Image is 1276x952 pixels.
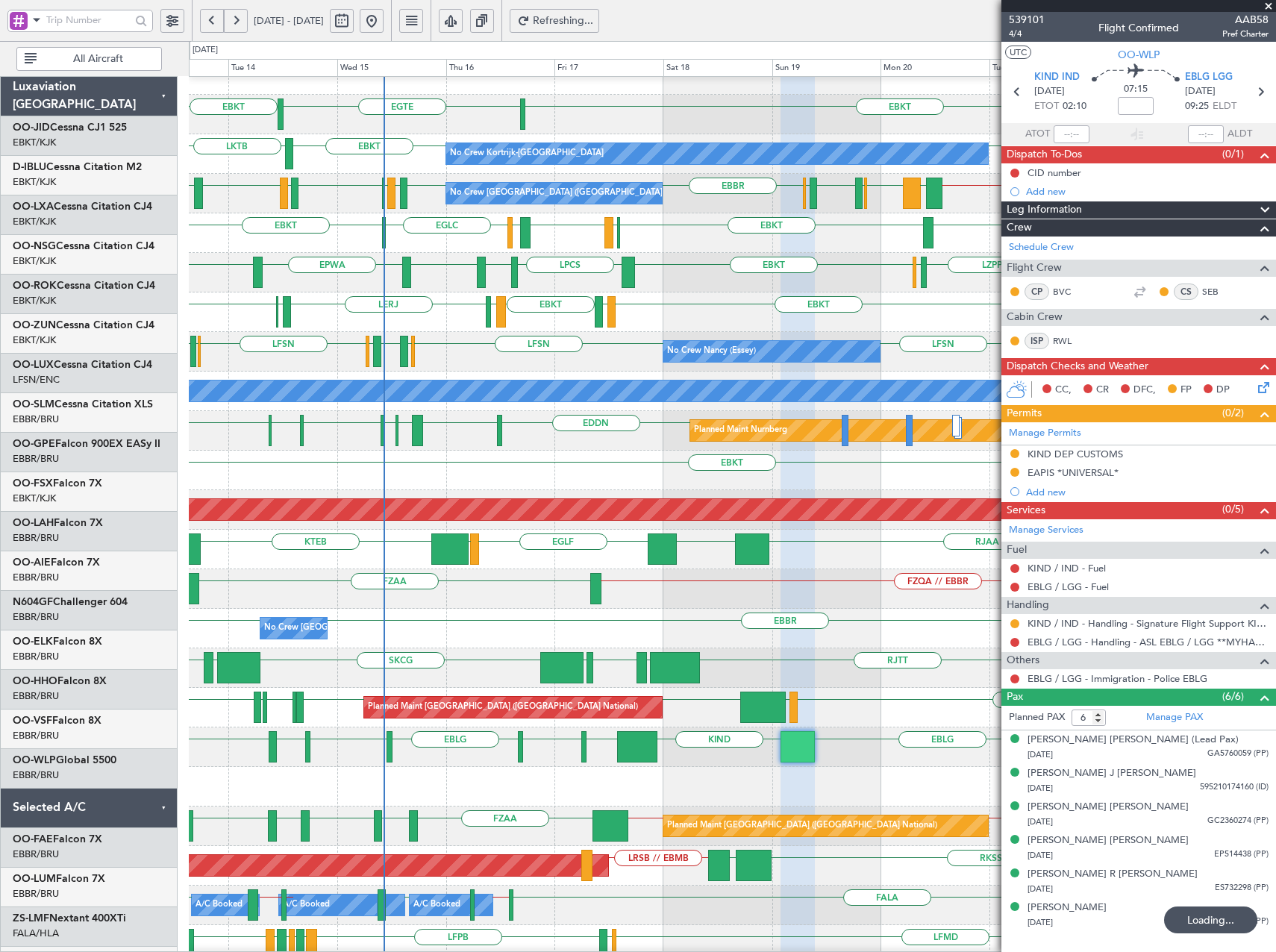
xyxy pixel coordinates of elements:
a: Schedule Crew [1009,240,1074,255]
div: Add new [1026,185,1269,198]
div: Planned Maint [GEOGRAPHIC_DATA] ([GEOGRAPHIC_DATA] National) [667,815,937,837]
div: Add new [1026,486,1269,498]
a: EBKT/KJK [13,492,56,505]
a: N604GFChallenger 604 [13,597,128,607]
span: Dispatch To-Dos [1007,146,1082,163]
span: KIND IND [1034,70,1080,85]
span: OO-LUM [13,874,56,884]
span: (0/1) [1222,146,1244,162]
span: [DATE] [1028,816,1053,827]
span: 09:25 [1185,99,1209,114]
div: A/C Booked [283,894,330,916]
span: DFC, [1133,383,1156,398]
div: Thu 16 [446,59,555,77]
a: OO-GPEFalcon 900EX EASy II [13,439,160,449]
span: Pref Charter [1222,28,1269,40]
a: D-IBLUCessna Citation M2 [13,162,142,172]
span: ELDT [1213,99,1236,114]
span: [DATE] [1028,783,1053,794]
div: Planned Maint [GEOGRAPHIC_DATA] ([GEOGRAPHIC_DATA] National) [368,696,638,718]
a: OO-LXACessna Citation CJ4 [13,201,152,212]
div: [PERSON_NAME] [PERSON_NAME] (Lead Pax) [1028,733,1239,748]
a: EBBR/BRU [13,729,59,742]
div: No Crew Kortrijk-[GEOGRAPHIC_DATA] [450,143,604,165]
a: KIND / IND - Fuel [1028,562,1106,574]
a: EBKT/KJK [13,215,56,228]
span: 07:15 [1124,82,1148,97]
div: KIND DEP CUSTOMS [1028,448,1123,460]
button: UTC [1005,46,1031,59]
div: No Crew [GEOGRAPHIC_DATA] ([GEOGRAPHIC_DATA] National) [450,182,700,204]
a: Manage PAX [1146,710,1203,725]
a: EBBR/BRU [13,848,59,861]
span: (6/6) [1222,689,1244,704]
span: ZS-LMF [13,913,49,924]
span: Fuel [1007,542,1027,559]
div: CID number [1028,166,1081,179]
span: [DATE] [1034,84,1065,99]
div: Fri 17 [554,59,663,77]
span: [DATE] - [DATE] [254,14,324,28]
a: EBLG / LGG - Fuel [1028,580,1109,593]
span: 4/4 [1009,28,1045,40]
span: OO-NSG [13,241,56,251]
span: EP514438 (PP) [1214,848,1269,861]
span: GA5760059 (PP) [1207,748,1269,760]
a: EBBR/BRU [13,452,59,466]
div: [PERSON_NAME] [PERSON_NAME] [1028,800,1189,815]
a: FALA/HLA [13,927,59,940]
span: OO-LXA [13,201,54,212]
span: Services [1007,502,1045,519]
span: [DATE] [1028,749,1053,760]
a: EBBR/BRU [13,689,59,703]
span: (0/2) [1222,405,1244,421]
span: OO-FSX [13,478,53,489]
span: DP [1216,383,1230,398]
div: Sun 19 [772,59,881,77]
a: EBLG / LGG - Handling - ASL EBLG / LGG **MYHANDLING** [1028,636,1269,648]
span: All Aircraft [40,54,157,64]
a: EBBR/BRU [13,610,59,624]
div: ISP [1025,333,1049,349]
a: BVC [1053,285,1086,298]
span: N604GF [13,597,53,607]
div: CS [1174,284,1198,300]
a: OO-VSFFalcon 8X [13,715,101,726]
span: OO-ZUN [13,320,56,331]
span: Crew [1007,219,1032,237]
div: Sat 18 [663,59,772,77]
a: OO-WLPGlobal 5500 [13,755,116,765]
a: EBBR/BRU [13,413,59,426]
div: CP [1025,284,1049,300]
span: AAB58 [1222,12,1269,28]
div: Wed 15 [337,59,446,77]
div: [PERSON_NAME] J [PERSON_NAME] [1028,766,1196,781]
div: Tue 21 [989,59,1098,77]
div: [PERSON_NAME] R [PERSON_NAME] [1028,867,1198,882]
a: EBKT/KJK [13,175,56,189]
input: --:-- [1054,125,1089,143]
a: RWL [1053,334,1086,348]
span: ALDT [1227,127,1252,142]
a: EBBR/BRU [13,887,59,901]
span: OO-FAE [13,834,53,845]
a: OO-NSGCessna Citation CJ4 [13,241,154,251]
span: ETOT [1034,99,1059,114]
span: OO-LAH [13,518,54,528]
div: A/C Booked [413,894,460,916]
span: OO-ELK [13,636,53,647]
input: Trip Number [46,9,131,31]
a: OO-ELKFalcon 8X [13,636,102,647]
a: OO-ZUNCessna Citation CJ4 [13,320,154,331]
span: 539101 [1009,12,1045,28]
a: Manage Permits [1009,426,1081,441]
div: Mon 20 [881,59,989,77]
a: SEB [1202,285,1236,298]
a: OO-AIEFalcon 7X [13,557,100,568]
a: OO-FAEFalcon 7X [13,834,102,845]
button: All Aircraft [16,47,162,71]
button: Refreshing... [510,9,599,33]
a: EBBR/BRU [13,571,59,584]
span: GC2360274 (PP) [1207,815,1269,827]
a: ZS-LMFNextant 400XTi [13,913,126,924]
